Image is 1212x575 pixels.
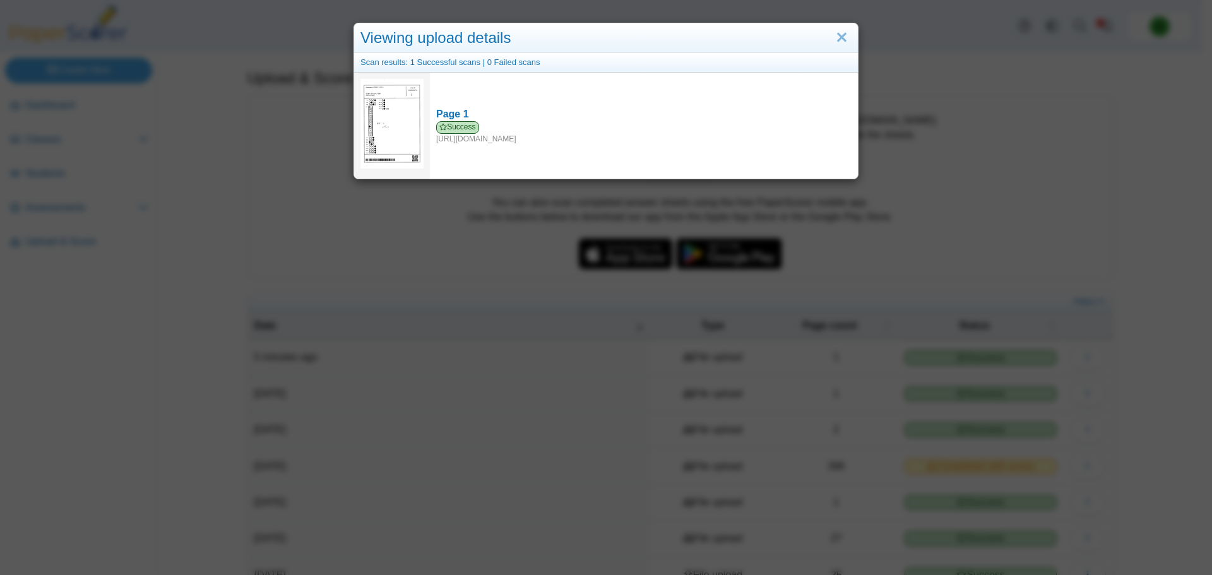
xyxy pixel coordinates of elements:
a: Page 1 Success [URL][DOMAIN_NAME] [430,101,858,150]
div: Viewing upload details [354,23,858,53]
div: [URL][DOMAIN_NAME] [436,121,852,144]
div: Scan results: 1 Successful scans | 0 Failed scans [354,53,858,73]
img: 3115620_AUGUST_25_2025T1_42_7_165000000.jpeg [360,79,424,168]
span: Success [436,121,479,133]
a: Close [832,27,852,49]
div: Page 1 [436,107,852,121]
